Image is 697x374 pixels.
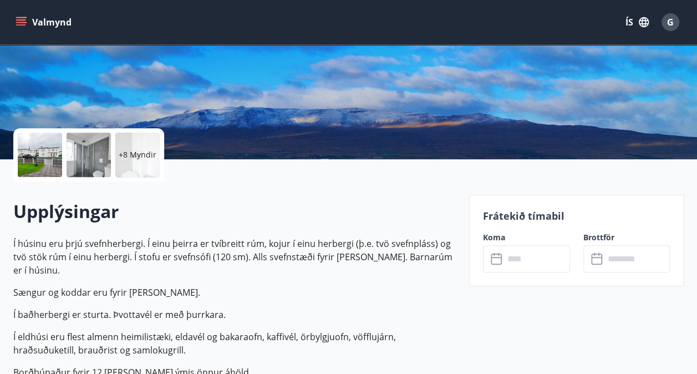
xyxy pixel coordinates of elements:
[483,209,670,223] p: Frátekið tímabil
[13,286,456,299] p: Sængur og koddar eru fyrir [PERSON_NAME].
[619,12,655,32] button: ÍS
[13,12,76,32] button: menu
[583,232,670,243] label: Brottför
[667,16,674,28] span: G
[13,199,456,224] h2: Upplýsingar
[657,9,684,36] button: G
[483,232,570,243] label: Koma
[13,308,456,321] p: Í baðherbergi er sturta. Þvottavél er með þurrkara.
[13,237,456,277] p: Í húsinu eru þrjú svefnherbergi. Í einu þeirra er tvíbreitt rúm, kojur í einu herbergi (þ.e. tvö ...
[13,330,456,357] p: Í eldhúsi eru flest almenn heimilistæki, eldavél og bakaraofn, kaffivél, örbylgjuofn, vöfflujárn,...
[119,149,156,160] p: +8 Myndir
